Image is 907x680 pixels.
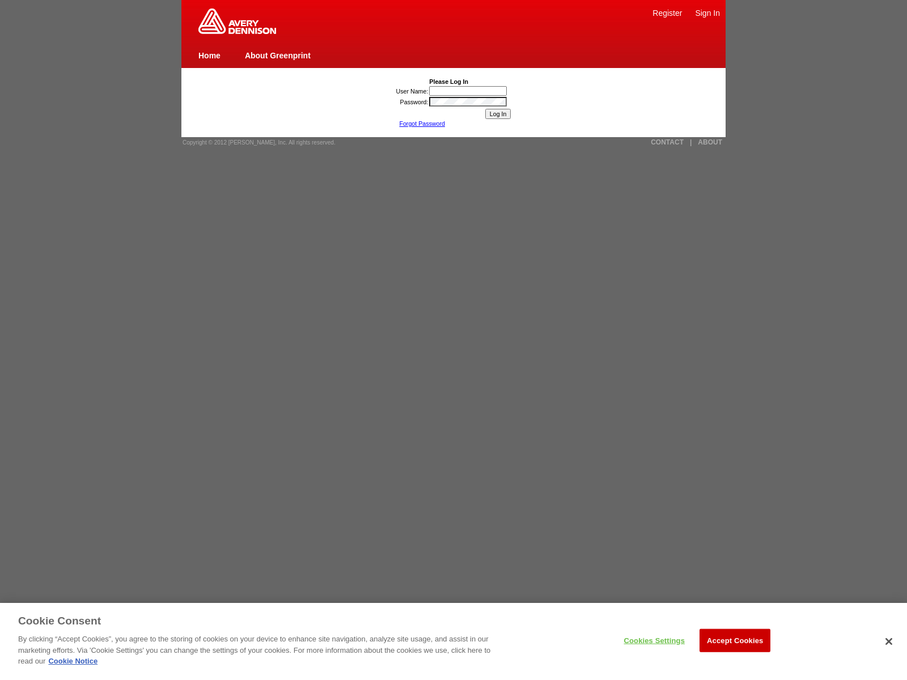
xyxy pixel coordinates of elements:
[651,138,684,146] a: CONTACT
[48,657,98,665] a: Cookie Notice
[399,120,445,127] a: Forgot Password
[695,8,720,18] a: Sign In
[652,8,682,18] a: Register
[198,8,276,34] img: Home
[690,138,692,146] a: |
[400,99,429,105] label: Password:
[18,614,101,628] h3: Cookie Consent
[396,88,429,95] label: User Name:
[183,139,336,146] span: Copyright © 2012 [PERSON_NAME], Inc. All rights reserved.
[18,634,499,667] p: By clicking “Accept Cookies”, you agree to the storing of cookies on your device to enhance site ...
[700,628,770,652] button: Accept Cookies
[245,51,311,60] a: About Greenprint
[619,629,690,652] button: Cookies Settings
[485,109,511,119] input: Log In
[198,28,276,35] a: Greenprint
[876,629,901,654] button: Close
[198,51,221,60] a: Home
[429,78,468,85] b: Please Log In
[698,138,722,146] a: ABOUT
